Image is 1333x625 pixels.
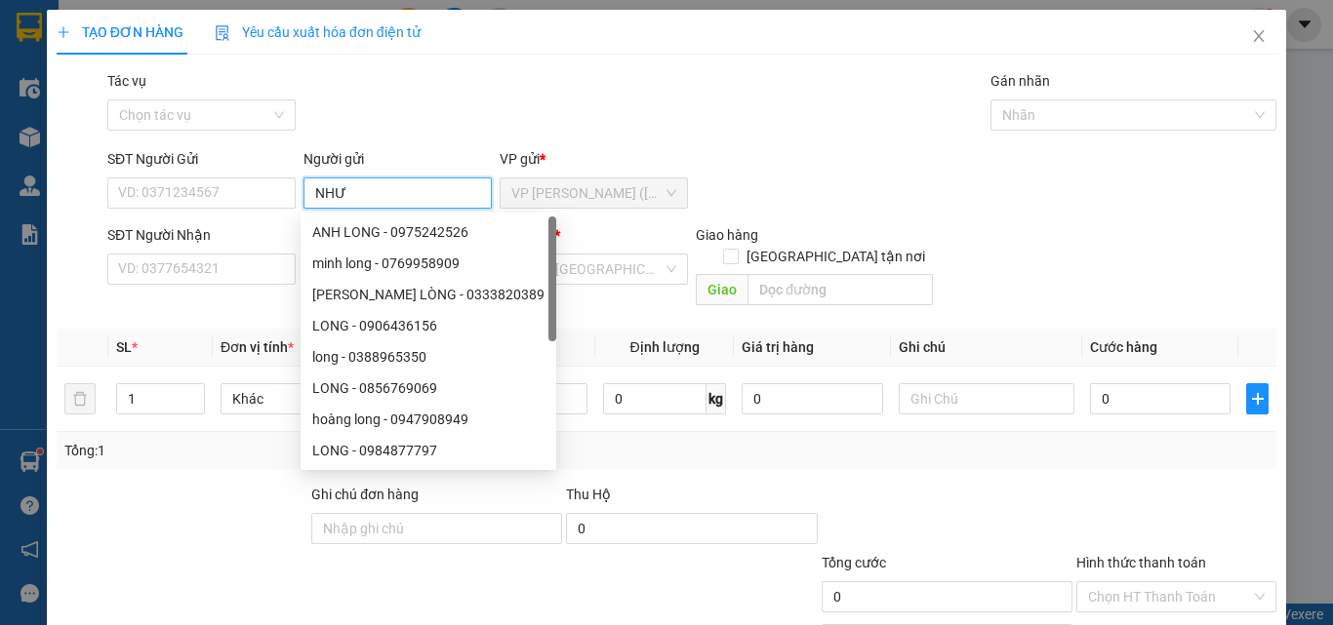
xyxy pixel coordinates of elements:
label: Hình thức thanh toán [1076,555,1206,570]
button: plus [1246,383,1269,414]
span: GIAO: [8,127,129,145]
span: Thu Hộ [566,487,611,502]
div: hoàng long - 0947908949 [312,409,545,430]
span: LONG [104,105,144,124]
button: Close [1232,10,1286,64]
div: minh long - 0769958909 [312,253,545,274]
span: Tổng cước [822,555,886,570]
div: LONG - 0856769069 [312,377,545,399]
span: Định lượng [629,339,699,355]
div: Người gửi [303,148,492,170]
span: VP Trần Phú (Hàng) [511,178,676,208]
span: close [1251,28,1267,44]
div: LONG - 0984877797 [301,435,556,466]
div: SĐT Người Nhận [107,224,296,246]
th: Ghi chú [891,329,1082,367]
span: Yêu cầu xuất hóa đơn điện tử [215,24,421,40]
div: ANH LONG - 0975242526 [301,216,556,248]
div: LONG - 0984877797 [312,440,545,461]
span: Khác [232,384,384,413]
span: kg [707,383,726,414]
span: Giao hàng [696,227,758,243]
span: Đơn vị tính [221,339,294,355]
div: long - 0388965350 [301,341,556,372]
span: Cước hàng [1090,339,1157,355]
div: long - 0388965350 [312,346,545,368]
span: TÀI [179,57,203,75]
strong: BIÊN NHẬN GỬI HÀNG [65,11,226,29]
label: Tác vụ [107,73,146,89]
span: SL [116,339,132,355]
label: Gán nhãn [990,73,1050,89]
img: icon [215,25,230,41]
input: Ghi chú đơn hàng [311,513,562,544]
div: Tổng: 1 [64,440,516,461]
div: minh long - 0769958909 [301,248,556,279]
span: VP Trà Vinh (Hàng) [55,84,189,102]
p: GỬI: [8,38,285,75]
span: VP [PERSON_NAME] ([GEOGRAPHIC_DATA]) - [8,38,203,75]
div: LONG - 0906436156 [301,310,556,341]
div: SĐT Người Gửi [107,148,296,170]
div: hoàng long - 0947908949 [301,404,556,435]
span: plus [57,25,70,39]
input: 0 [742,383,882,414]
div: LONG - 0856769069 [301,372,556,404]
div: LONG - 0906436156 [312,315,545,336]
input: Dọc đường [747,274,933,305]
span: [GEOGRAPHIC_DATA] tận nơi [739,246,933,267]
span: 0939234949 - [8,105,144,124]
div: ANH LONG - 0975242526 [312,221,545,243]
button: delete [64,383,96,414]
input: Ghi Chú [899,383,1074,414]
div: VP gửi [500,148,688,170]
span: Giá trị hàng [742,339,814,355]
div: [PERSON_NAME] LÒNG - 0333820389 [312,284,545,305]
span: KO BAO BỂ [51,127,129,145]
label: Ghi chú đơn hàng [311,487,419,502]
span: TẠO ĐƠN HÀNG [57,24,183,40]
p: NHẬN: [8,84,285,102]
div: NGUYỄN THỊ LÒNG - 0333820389 [301,279,556,310]
span: plus [1247,391,1268,407]
span: Giao [696,274,747,305]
